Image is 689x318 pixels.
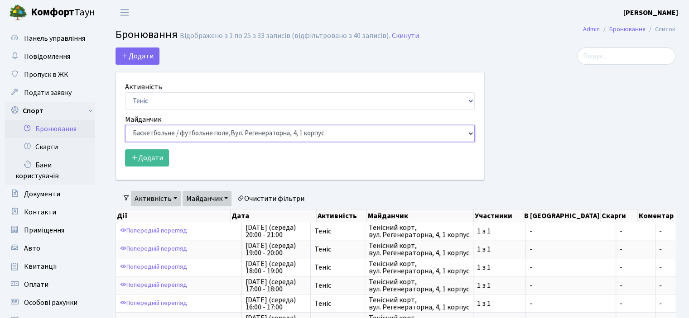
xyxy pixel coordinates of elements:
label: Майданчик [125,114,161,125]
a: Контакти [5,203,95,221]
span: Тенісний корт, вул. Регенераторна, 4, 1 корпус [369,296,469,311]
span: Контакти [24,207,56,217]
b: [PERSON_NAME] [623,8,678,18]
span: - [659,226,662,236]
th: Дії [116,209,231,222]
span: 1 з 1 [477,300,522,307]
span: - [620,282,651,289]
a: Бронювання [609,24,646,34]
span: Теніс [314,282,361,289]
span: 1 з 1 [477,228,522,235]
th: Участники [474,209,523,222]
span: - [659,280,662,290]
a: Пропуск в ЖК [5,66,95,84]
span: Теніс [314,300,361,307]
th: Коментар [638,209,684,222]
span: Документи [24,189,60,199]
a: Admin [583,24,600,34]
img: logo.png [9,4,27,22]
input: Пошук... [577,47,675,65]
a: Авто [5,239,95,257]
span: Оплати [24,280,48,290]
button: Додати [116,47,159,65]
span: Приміщення [24,225,64,235]
th: Скарги [601,209,638,222]
a: Бани користувачів [5,156,95,185]
span: Тенісний корт, вул. Регенераторна, 4, 1 корпус [369,260,469,275]
span: 1 з 1 [477,264,522,271]
span: - [620,300,651,307]
span: - [530,228,612,235]
a: Квитанції [5,257,95,275]
span: Бронювання [116,27,178,43]
a: Попередній перегляд [118,260,189,274]
button: Додати [125,149,169,166]
th: В [GEOGRAPHIC_DATA] [523,209,601,222]
span: [DATE] (середа) 16:00 - 17:00 [246,296,307,311]
button: Переключити навігацію [113,5,136,20]
span: - [530,246,612,253]
span: - [659,262,662,272]
span: Квитанції [24,261,57,271]
a: Майданчик [183,191,231,206]
span: - [620,246,651,253]
a: Активність [131,191,181,206]
a: Приміщення [5,221,95,239]
span: Тенісний корт, вул. Регенераторна, 4, 1 корпус [369,242,469,256]
a: Попередній перегляд [118,296,189,310]
span: [DATE] (середа) 18:00 - 19:00 [246,260,307,275]
span: Тенісний корт, вул. Регенераторна, 4, 1 корпус [369,224,469,238]
span: - [530,300,612,307]
span: - [620,228,651,235]
span: Теніс [314,246,361,253]
a: Документи [5,185,95,203]
nav: breadcrumb [569,20,689,39]
a: Попередній перегляд [118,278,189,292]
span: Теніс [314,264,361,271]
span: [DATE] (середа) 19:00 - 20:00 [246,242,307,256]
span: Тенісний корт, вул. Регенераторна, 4, 1 корпус [369,278,469,293]
span: - [530,264,612,271]
a: Скарги [5,138,95,156]
label: Активність [125,81,162,92]
a: Попередній перегляд [118,242,189,256]
span: [DATE] (середа) 17:00 - 18:00 [246,278,307,293]
span: Авто [24,243,40,253]
a: Скинути [392,32,419,40]
span: - [659,299,662,309]
a: Очистити фільтри [233,191,308,206]
a: Подати заявку [5,84,95,102]
span: Пропуск в ЖК [24,70,68,80]
a: Спорт [5,102,95,120]
span: Повідомлення [24,52,70,62]
span: Таун [31,5,95,20]
a: Попередній перегляд [118,224,189,238]
a: Бронювання [5,120,95,138]
th: Активність [317,209,367,222]
a: Оплати [5,275,95,294]
span: Особові рахунки [24,298,77,308]
span: 1 з 1 [477,246,522,253]
a: Особові рахунки [5,294,95,312]
span: - [620,264,651,271]
a: [PERSON_NAME] [623,7,678,18]
span: [DATE] (середа) 20:00 - 21:00 [246,224,307,238]
a: Панель управління [5,29,95,47]
th: Дата [231,209,317,222]
div: Відображено з 1 по 25 з 33 записів (відфільтровано з 40 записів). [180,32,390,40]
span: Подати заявку [24,88,72,98]
span: Панель управління [24,33,85,43]
b: Комфорт [31,5,74,19]
span: - [659,244,662,254]
span: - [530,282,612,289]
span: Теніс [314,228,361,235]
span: 1 з 1 [477,282,522,289]
a: Повідомлення [5,47,95,66]
li: Список [646,24,675,34]
th: Майданчик [367,209,474,222]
